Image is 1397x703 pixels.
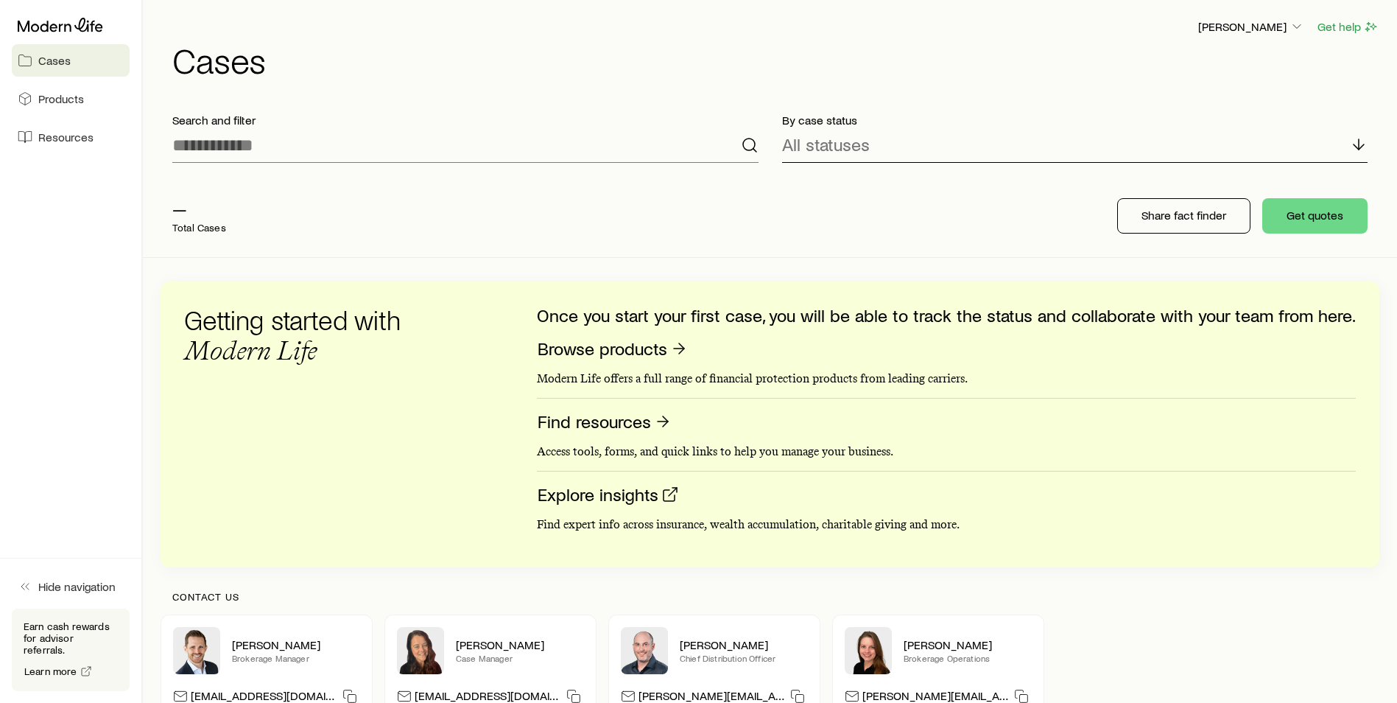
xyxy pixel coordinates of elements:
p: Share fact finder [1141,208,1226,223]
span: Modern Life [184,335,317,366]
p: [PERSON_NAME] [232,637,360,652]
h1: Cases [172,42,1379,77]
span: Learn more [24,666,77,676]
p: Brokerage Manager [232,652,360,664]
span: Products [38,91,84,106]
p: Contact us [172,591,1368,603]
h3: Getting started with [184,305,420,366]
p: Chief Distribution Officer [680,652,808,664]
p: Search and filter [172,113,759,127]
p: [PERSON_NAME] [1198,19,1304,34]
p: By case status [782,113,1368,127]
a: Resources [12,121,130,153]
img: Dan Pierson [621,627,668,674]
p: [PERSON_NAME] [456,637,584,652]
p: — [172,198,226,219]
button: Hide navigation [12,570,130,603]
p: Total Cases [172,222,226,234]
button: Get quotes [1262,198,1368,234]
a: Cases [12,44,130,77]
p: Case Manager [456,652,584,664]
a: Find resources [537,410,672,433]
span: Hide navigation [38,579,116,594]
p: All statuses [782,134,870,155]
a: Browse products [537,337,689,360]
p: Access tools, forms, and quick links to help you manage your business. [537,444,1356,459]
a: Products [12,83,130,115]
p: Modern Life offers a full range of financial protection products from leading carriers. [537,371,1356,386]
span: Resources [38,130,94,144]
p: Find expert info across insurance, wealth accumulation, charitable giving and more. [537,517,1356,532]
img: Ellen Wall [845,627,892,674]
p: Brokerage Operations [904,652,1032,664]
p: Once you start your first case, you will be able to track the status and collaborate with your te... [537,305,1356,326]
span: Cases [38,53,71,68]
a: Explore insights [537,483,680,506]
p: Earn cash rewards for advisor referrals. [24,620,118,656]
p: [PERSON_NAME] [904,637,1032,652]
img: Abby McGuigan [397,627,444,674]
div: Earn cash rewards for advisor referrals.Learn more [12,609,130,691]
button: Get help [1317,18,1379,35]
button: [PERSON_NAME] [1197,18,1305,36]
img: Nick Weiler [173,627,220,674]
button: Share fact finder [1117,198,1250,234]
p: [PERSON_NAME] [680,637,808,652]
